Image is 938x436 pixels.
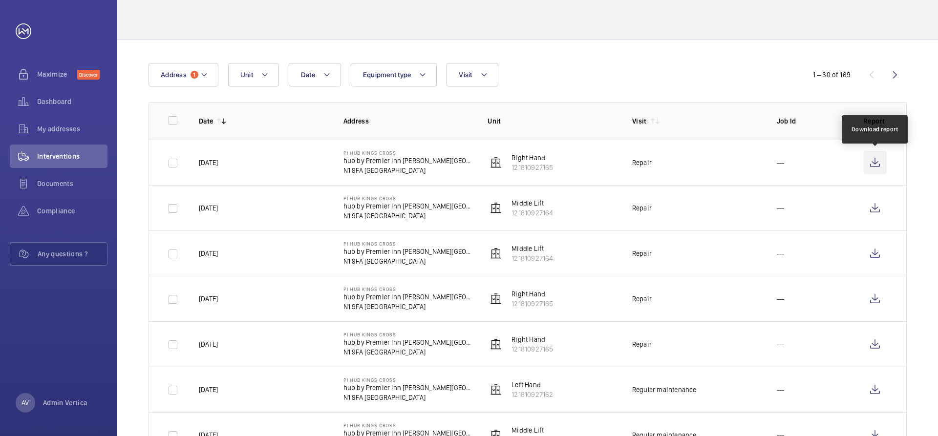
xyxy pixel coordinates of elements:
p: Left Hand [512,380,553,390]
span: Unit [240,71,253,79]
span: Maximize [37,69,77,79]
p: PI Hub Kings Cross [343,195,472,201]
p: N1 9FA [GEOGRAPHIC_DATA] [343,256,472,266]
p: Middle Lift [512,198,553,208]
p: N1 9FA [GEOGRAPHIC_DATA] [343,211,472,221]
p: N1 9FA [GEOGRAPHIC_DATA] [343,166,472,175]
p: [DATE] [199,249,218,258]
button: Address1 [149,63,218,86]
p: Address [343,116,472,126]
p: hub by Premier Inn [PERSON_NAME][GEOGRAPHIC_DATA] [343,201,472,211]
p: hub by Premier Inn [PERSON_NAME][GEOGRAPHIC_DATA] [343,156,472,166]
p: N1 9FA [GEOGRAPHIC_DATA] [343,302,472,311]
span: Discover [77,70,100,80]
p: [DATE] [199,158,218,167]
div: Repair [632,203,652,213]
p: Unit [488,116,617,126]
p: PI Hub Kings Cross [343,377,472,383]
span: Visit [459,71,472,79]
p: 121810927165 [512,163,553,172]
p: hub by Premier Inn [PERSON_NAME][GEOGRAPHIC_DATA] [343,383,472,393]
p: Date [199,116,213,126]
p: [DATE] [199,385,218,394]
span: Address [161,71,187,79]
p: Right Hand [512,334,553,344]
span: 1 [191,71,198,79]
span: Documents [37,179,107,188]
p: hub by Premier Inn [PERSON_NAME][GEOGRAPHIC_DATA] [343,337,472,347]
p: Middle Lift [512,425,553,435]
p: PI Hub Kings Cross [343,422,472,428]
button: Visit [447,63,498,86]
p: Middle Lift [512,244,553,253]
p: N1 9FA [GEOGRAPHIC_DATA] [343,347,472,357]
p: Right Hand [512,153,553,163]
div: Regular maintenance [632,385,696,394]
p: Admin Vertica [43,398,87,408]
p: 121810927164 [512,208,553,218]
p: PI Hub Kings Cross [343,241,472,247]
img: elevator.svg [490,157,502,168]
button: Unit [228,63,279,86]
div: Download report [852,125,898,134]
span: Date [301,71,315,79]
p: --- [777,294,785,304]
p: [DATE] [199,339,218,349]
p: --- [777,339,785,349]
p: N1 9FA [GEOGRAPHIC_DATA] [343,393,472,402]
p: Visit [632,116,647,126]
p: Right Hand [512,289,553,299]
p: 121810927165 [512,299,553,309]
p: AV [21,398,29,408]
p: --- [777,385,785,394]
span: Dashboard [37,97,107,106]
p: 121810927162 [512,390,553,399]
span: Any questions ? [38,249,107,259]
span: My addresses [37,124,107,134]
div: Repair [632,339,652,349]
div: Repair [632,249,652,258]
p: PI Hub Kings Cross [343,150,472,156]
p: hub by Premier Inn [PERSON_NAME][GEOGRAPHIC_DATA] [343,292,472,302]
img: elevator.svg [490,202,502,214]
div: 1 – 30 of 169 [813,70,851,80]
p: hub by Premier Inn [PERSON_NAME][GEOGRAPHIC_DATA] [343,247,472,256]
img: elevator.svg [490,338,502,350]
p: [DATE] [199,294,218,304]
p: --- [777,158,785,167]
p: 121810927164 [512,253,553,263]
span: Interventions [37,151,107,161]
p: [DATE] [199,203,218,213]
img: elevator.svg [490,384,502,395]
p: PI Hub Kings Cross [343,286,472,292]
p: --- [777,203,785,213]
div: Repair [632,294,652,304]
p: PI Hub Kings Cross [343,332,472,337]
button: Equipment type [351,63,437,86]
span: Compliance [37,206,107,216]
img: elevator.svg [490,248,502,259]
p: Job Id [777,116,848,126]
p: --- [777,249,785,258]
span: Equipment type [363,71,411,79]
button: Date [289,63,341,86]
div: Repair [632,158,652,167]
img: elevator.svg [490,293,502,305]
p: 121810927165 [512,344,553,354]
